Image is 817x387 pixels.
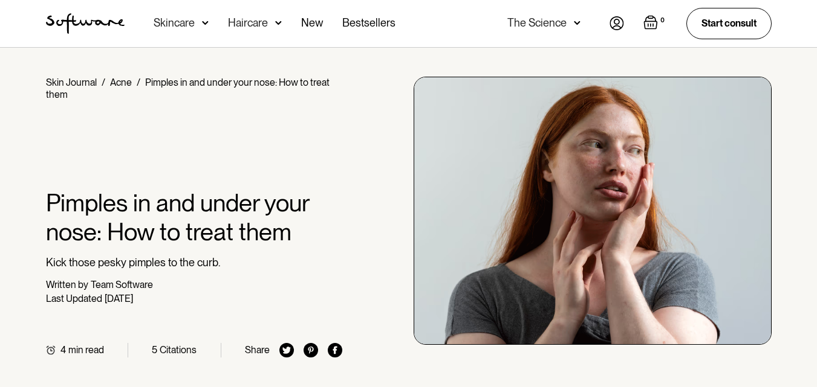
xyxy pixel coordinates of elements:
[60,344,66,356] div: 4
[658,15,667,26] div: 0
[46,256,343,269] p: Kick those pesky pimples to the curb.
[46,77,330,100] div: Pimples in and under your nose: How to treat them
[275,17,282,29] img: arrow down
[245,344,270,356] div: Share
[574,17,581,29] img: arrow down
[68,344,104,356] div: min read
[154,17,195,29] div: Skincare
[46,13,125,34] img: Software Logo
[328,343,342,357] img: facebook icon
[279,343,294,357] img: twitter icon
[686,8,772,39] a: Start consult
[46,188,343,246] h1: Pimples in and under your nose: How to treat them
[304,343,318,357] img: pinterest icon
[102,77,105,88] div: /
[105,293,133,304] div: [DATE]
[202,17,209,29] img: arrow down
[152,344,157,356] div: 5
[46,13,125,34] a: home
[507,17,567,29] div: The Science
[110,77,132,88] a: Acne
[91,279,153,290] div: Team Software
[228,17,268,29] div: Haircare
[46,293,102,304] div: Last Updated
[46,77,97,88] a: Skin Journal
[160,344,197,356] div: Citations
[137,77,140,88] div: /
[643,15,667,32] a: Open empty cart
[46,279,88,290] div: Written by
